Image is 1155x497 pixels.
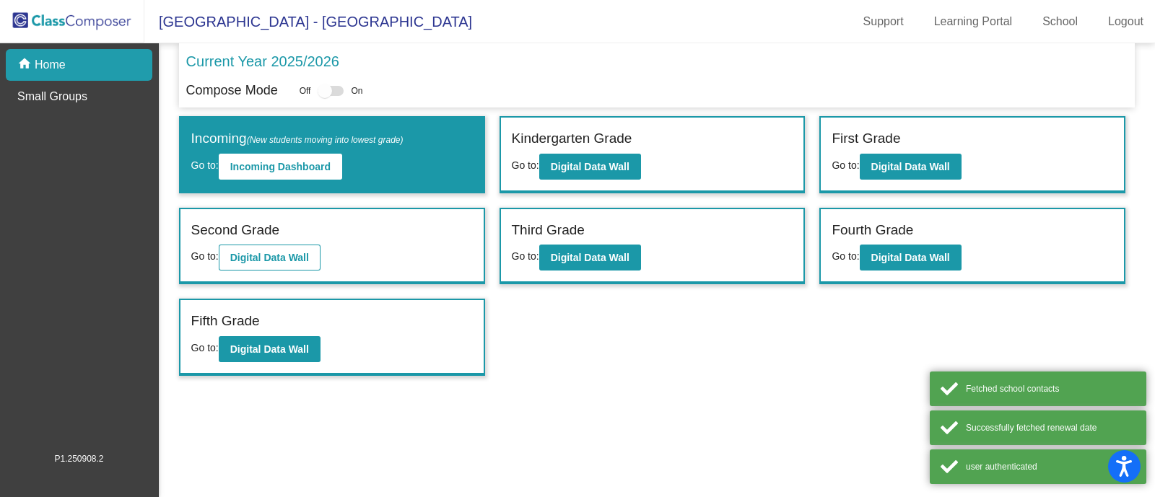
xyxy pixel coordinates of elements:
button: Digital Data Wall [539,154,641,180]
b: Digital Data Wall [230,252,309,263]
b: Digital Data Wall [871,252,950,263]
p: Current Year 2025/2026 [186,50,339,72]
span: Go to: [832,159,859,171]
label: Third Grade [512,220,585,241]
button: Digital Data Wall [860,245,962,271]
p: Compose Mode [186,81,278,100]
button: Digital Data Wall [860,154,962,180]
label: Kindergarten Grade [512,128,632,149]
span: On [351,84,362,97]
mat-icon: home [17,56,35,74]
button: Digital Data Wall [219,245,321,271]
span: (New students moving into lowest grade) [247,135,404,145]
div: Successfully fetched renewal date [966,421,1136,434]
span: Go to: [191,342,219,353]
p: Small Groups [17,88,87,105]
b: Digital Data Wall [551,252,629,263]
b: Digital Data Wall [871,161,950,172]
a: School [1031,10,1089,33]
button: Digital Data Wall [539,245,641,271]
div: user authenticated [966,460,1136,473]
label: First Grade [832,128,900,149]
div: Fetched school contacts [966,382,1136,395]
b: Digital Data Wall [551,161,629,172]
span: Off [300,84,311,97]
label: Fourth Grade [832,220,913,241]
p: Home [35,56,66,74]
span: [GEOGRAPHIC_DATA] - [GEOGRAPHIC_DATA] [144,10,472,33]
a: Learning Portal [923,10,1024,33]
span: Go to: [191,159,219,171]
a: Logout [1097,10,1155,33]
span: Go to: [512,250,539,262]
button: Incoming Dashboard [219,154,342,180]
b: Incoming Dashboard [230,161,331,172]
label: Fifth Grade [191,311,260,332]
b: Digital Data Wall [230,343,309,355]
span: Go to: [512,159,539,171]
label: Second Grade [191,220,280,241]
span: Go to: [832,250,859,262]
span: Go to: [191,250,219,262]
label: Incoming [191,128,404,149]
a: Support [852,10,915,33]
button: Digital Data Wall [219,336,321,362]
